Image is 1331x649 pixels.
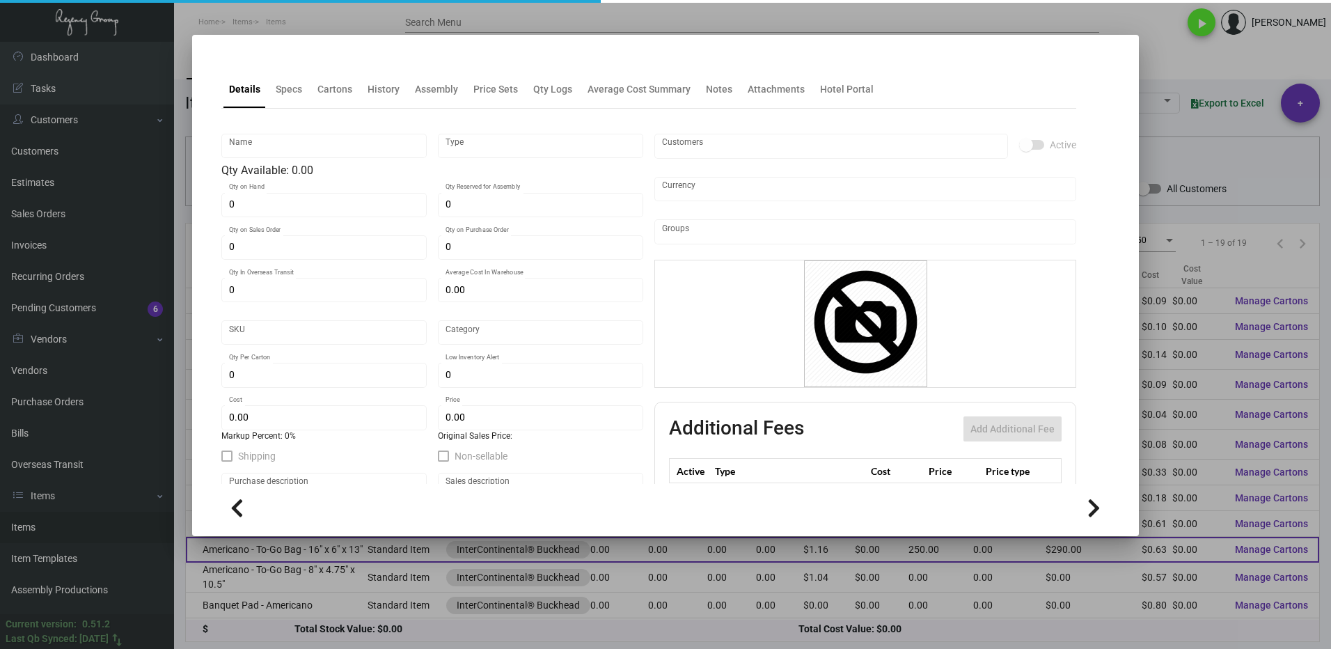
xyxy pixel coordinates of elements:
[533,82,572,97] div: Qty Logs
[473,82,518,97] div: Price Sets
[588,82,691,97] div: Average Cost Summary
[6,632,109,646] div: Last Qb Synced: [DATE]
[238,448,276,464] span: Shipping
[317,82,352,97] div: Cartons
[6,617,77,632] div: Current version:
[982,459,1045,483] th: Price type
[662,226,1069,237] input: Add new..
[670,459,712,483] th: Active
[82,617,110,632] div: 0.51.2
[455,448,507,464] span: Non-sellable
[963,416,1062,441] button: Add Additional Fee
[229,82,260,97] div: Details
[867,459,924,483] th: Cost
[711,459,867,483] th: Type
[925,459,982,483] th: Price
[1050,136,1076,153] span: Active
[221,162,643,179] div: Qty Available: 0.00
[706,82,732,97] div: Notes
[970,423,1055,435] span: Add Additional Fee
[748,82,805,97] div: Attachments
[820,82,874,97] div: Hotel Portal
[276,82,302,97] div: Specs
[415,82,458,97] div: Assembly
[662,141,1001,152] input: Add new..
[669,416,804,441] h2: Additional Fees
[368,82,400,97] div: History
